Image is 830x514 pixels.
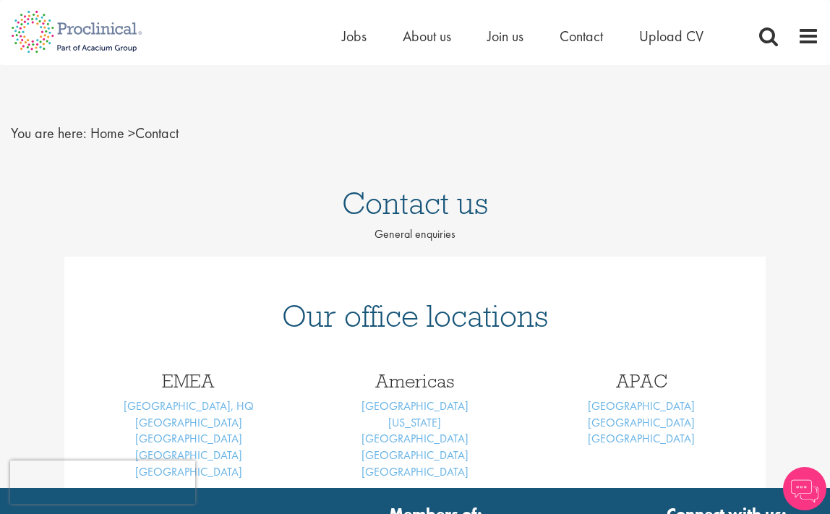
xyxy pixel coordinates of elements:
span: You are here: [11,124,87,142]
a: [GEOGRAPHIC_DATA], HQ [124,398,254,414]
img: Chatbot [783,467,826,510]
a: [GEOGRAPHIC_DATA] [135,415,242,430]
a: [GEOGRAPHIC_DATA] [361,464,469,479]
a: [GEOGRAPHIC_DATA] [135,447,242,463]
a: [GEOGRAPHIC_DATA] [135,431,242,446]
a: [GEOGRAPHIC_DATA] [588,398,695,414]
h1: Our office locations [86,300,744,332]
h3: EMEA [86,372,291,390]
a: breadcrumb link to Home [90,124,124,142]
a: Upload CV [639,27,703,46]
a: [GEOGRAPHIC_DATA] [361,431,469,446]
iframe: reCAPTCHA [10,461,195,504]
a: [US_STATE] [388,415,441,430]
a: Join us [487,27,523,46]
span: Contact [90,124,179,142]
h3: APAC [539,372,744,390]
a: Jobs [342,27,367,46]
a: [GEOGRAPHIC_DATA] [361,447,469,463]
a: [GEOGRAPHIC_DATA] [588,431,695,446]
a: [GEOGRAPHIC_DATA] [588,415,695,430]
a: Contact [560,27,603,46]
a: About us [403,27,451,46]
a: [GEOGRAPHIC_DATA] [361,398,469,414]
span: > [128,124,135,142]
h3: Americas [312,372,517,390]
